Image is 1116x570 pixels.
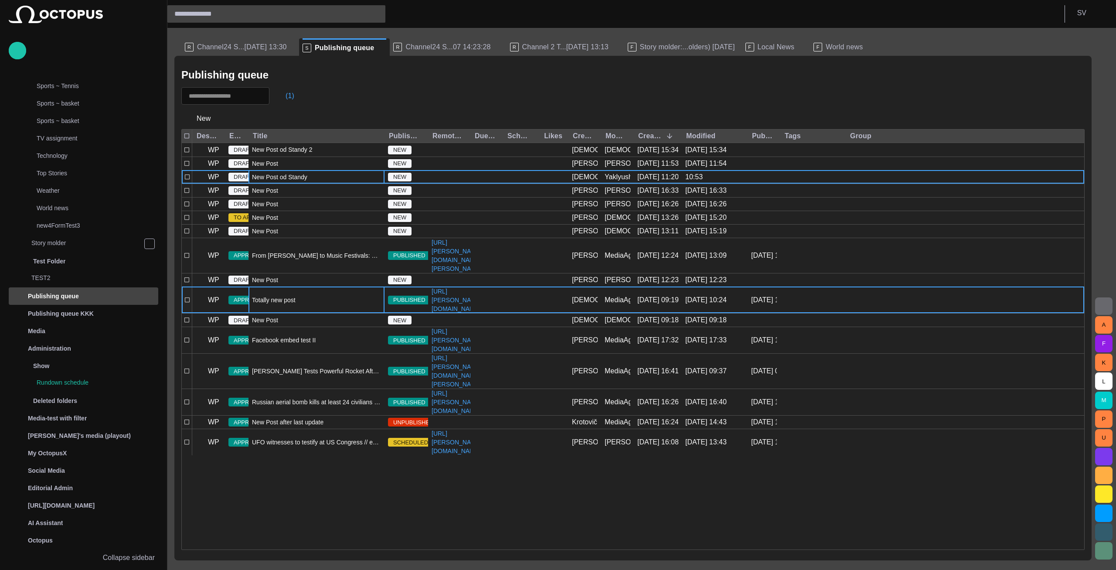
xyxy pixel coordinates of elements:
[228,316,258,325] span: DRAFT
[428,287,485,313] a: [URL][PERSON_NAME][DOMAIN_NAME]
[208,275,219,285] p: WP
[208,250,219,261] p: WP
[1077,8,1086,18] p: S V
[9,532,158,549] div: Octopus
[19,218,158,235] div: new4FormTest3
[228,336,270,345] span: APPROVED
[637,213,678,222] div: 10/09 13:26
[628,43,636,51] p: F
[19,96,158,113] div: Sports ~ basket
[229,132,242,140] div: Editorial status
[572,275,598,285] div: Petrak
[605,437,630,447] div: Petrak
[37,204,158,212] p: World news
[751,335,777,345] div: 09/09 17:33
[228,418,270,427] span: APPROVED
[572,335,598,345] div: Petrak
[1095,316,1113,334] button: A
[637,397,678,407] div: 09/09 16:26
[685,159,727,168] div: 12/09 11:54
[252,227,278,236] span: New Post
[19,200,158,218] div: World news
[252,367,381,375] span: Kim Tests Powerful Rocket After Beijing Visit
[252,251,381,260] span: From Dan Brown to Music Festivals: Current Events in Prague
[1095,372,1113,390] button: L
[686,132,715,140] div: Modified
[751,366,777,376] div: 10/09 09:37
[388,316,412,325] span: NEW
[208,315,219,325] p: WP
[685,186,727,195] div: 10/09 16:33
[685,213,727,222] div: 10/09 15:20
[605,186,630,195] div: Petrak
[37,378,158,387] p: Rundown schedule
[253,132,268,140] div: Title
[33,396,77,405] p: Deleted folders
[605,397,630,407] div: MediaAgent
[638,132,675,140] div: Created
[572,315,598,325] div: Vedra
[208,185,219,196] p: WP
[572,159,598,168] div: Petrak
[1095,410,1113,428] button: P
[19,130,158,148] div: TV assignment
[637,295,678,305] div: 10/09 09:19
[28,431,131,440] p: [PERSON_NAME]'s media (playout)
[208,295,219,305] p: WP
[315,44,374,52] span: Publishing queue
[428,327,485,353] a: [URL][PERSON_NAME][DOMAIN_NAME]
[37,82,158,90] p: Sports ~ Tennis
[208,212,219,223] p: WP
[572,226,598,236] div: Petrak
[103,553,155,563] p: Collapse sidebar
[605,172,630,182] div: Yaklyushyn
[388,367,431,376] span: PUBLISHED
[14,270,158,287] div: TEST2
[388,251,431,260] span: PUBLISHED
[685,397,727,407] div: 09/09 16:40
[37,99,158,108] p: Sports ~ basket
[228,227,258,236] span: DRAFT
[252,438,381,447] span: UFO witnesses to testify at US Congress // edited
[685,226,727,236] div: 10/09 15:19
[405,43,490,51] span: Channel24 S...07 14:23:28
[181,69,269,81] h2: Publishing queue
[751,397,777,407] div: 09/09 16:40
[1095,335,1113,352] button: F
[252,336,316,345] span: Facebook embed test II
[1095,392,1113,409] button: M
[752,132,773,140] div: Published
[751,295,777,305] div: 10/09 10:24
[605,199,630,209] div: Petrak
[252,296,296,304] span: Totally new post
[637,366,678,376] div: 09/09 16:41
[28,466,65,475] p: Social Media
[197,132,218,140] div: Destination
[432,132,464,140] div: RemoteLink
[637,159,678,168] div: 12/09 11:53
[742,38,810,56] div: FLocal News
[28,344,71,353] p: Administration
[810,38,878,56] div: FWorld news
[572,186,598,195] div: Petrak
[208,172,219,182] p: WP
[388,159,412,168] span: NEW
[605,226,630,236] div: Vedra
[208,158,219,169] p: WP
[388,296,431,304] span: PUBLISHED
[37,186,158,195] p: Weather
[273,88,298,104] button: (1)
[252,398,381,406] span: Russian aerial bomb kills at least 24 civilians in rural Ukrainian village, government says
[9,287,158,305] div: Publishing queue
[428,389,485,415] a: [URL][PERSON_NAME][DOMAIN_NAME]
[572,417,597,427] div: Krotovič
[228,251,270,260] span: APPROVED
[37,116,158,125] p: Sports ~ basket
[751,417,777,427] div: 10/09 14:38
[850,132,871,140] div: Group
[252,316,278,324] span: New Post
[605,159,630,168] div: Petrak
[33,362,49,370] p: Show
[637,315,678,325] div: 10/09 09:18
[28,292,79,300] p: Publishing queue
